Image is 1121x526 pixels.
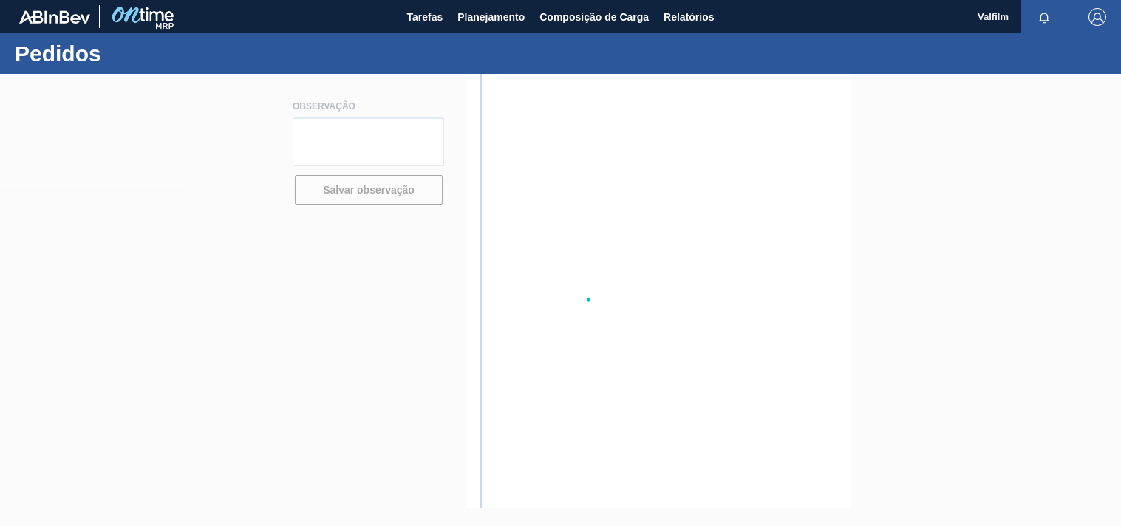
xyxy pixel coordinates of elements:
[457,8,525,26] span: Planejamento
[406,8,443,26] span: Tarefas
[1021,7,1068,27] button: Notificações
[15,45,277,62] h1: Pedidos
[664,8,714,26] span: Relatórios
[1088,8,1106,26] img: Logout
[539,8,649,26] span: Composição de Carga
[19,10,90,24] img: TNhmsLtSVTkK8tSr43FrP2fwEKptu5GPRR3wAAAABJRU5ErkJggg==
